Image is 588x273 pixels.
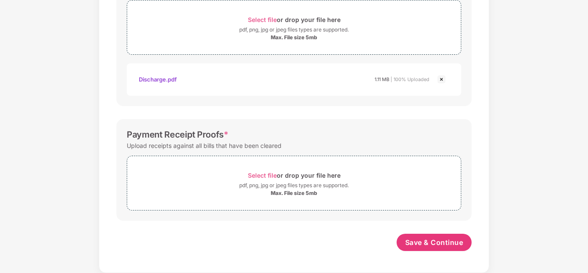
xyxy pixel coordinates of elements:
span: Select file [248,172,277,179]
div: Discharge.pdf [139,72,177,87]
img: svg+xml;base64,PHN2ZyBpZD0iQ3Jvc3MtMjR4MjQiIHhtbG5zPSJodHRwOi8vd3d3LnczLm9yZy8yMDAwL3N2ZyIgd2lkdG... [436,74,447,85]
div: or drop your file here [248,169,341,181]
button: Save & Continue [397,234,472,251]
div: Payment Receipt Proofs [127,129,228,140]
span: Select file [248,16,277,23]
span: Save & Continue [405,238,463,247]
span: | 100% Uploaded [391,76,429,82]
div: pdf, png, jpg or jpeg files types are supported. [239,181,349,190]
div: or drop your file here [248,14,341,25]
div: Upload receipts against all bills that have been cleared [127,140,281,151]
div: Max. File size 5mb [271,34,317,41]
div: Max. File size 5mb [271,190,317,197]
span: Select fileor drop your file herepdf, png, jpg or jpeg files types are supported.Max. File size 5mb [127,163,461,204]
span: Select fileor drop your file herepdf, png, jpg or jpeg files types are supported.Max. File size 5mb [127,7,461,48]
span: 1.11 MB [375,76,389,82]
div: pdf, png, jpg or jpeg files types are supported. [239,25,349,34]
